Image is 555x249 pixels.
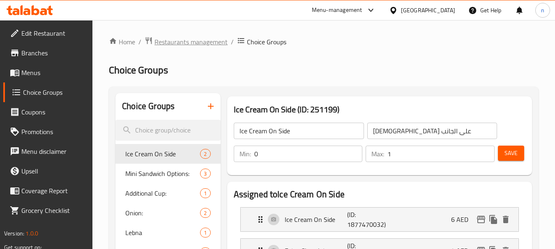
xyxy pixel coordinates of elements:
span: 1.0.0 [25,228,38,239]
p: Min: [240,149,251,159]
div: Choices [200,228,210,238]
span: Edit Restaurant [21,28,86,38]
span: Coupons [21,107,86,117]
a: Upsell [3,161,93,181]
span: Choice Groups [23,87,86,97]
button: Save [498,146,524,161]
button: delete [500,213,512,226]
span: Upsell [21,166,86,176]
li: / [231,37,234,47]
div: Ice Cream On Side2 [115,144,220,164]
span: Additional Cup: [125,188,200,198]
div: Lebna1 [115,223,220,242]
span: Mini Sandwich Options: [125,169,200,178]
a: Menu disclaimer [3,142,93,161]
span: Save [504,148,518,158]
a: Home [109,37,135,47]
a: Restaurants management [145,37,228,47]
span: 3 [200,170,210,178]
a: Edit Restaurant [3,23,93,43]
a: Promotions [3,122,93,142]
span: Choice Groups [109,61,168,79]
span: Branches [21,48,86,58]
span: Menu disclaimer [21,146,86,156]
a: Coverage Report [3,181,93,201]
div: [GEOGRAPHIC_DATA] [401,6,455,15]
div: Onion:2 [115,203,220,223]
a: Branches [3,43,93,63]
a: Grocery Checklist [3,201,93,220]
button: duplicate [487,213,500,226]
span: Menus [21,68,86,78]
span: 2 [200,150,210,158]
span: Lebna [125,228,200,238]
div: Choices [200,169,210,178]
div: Mini Sandwich Options:3 [115,164,220,183]
div: Expand [241,208,518,231]
div: Choices [200,208,210,218]
p: (ID: 1877470032) [347,210,389,229]
p: Max: [371,149,384,159]
div: Choices [200,188,210,198]
span: Coverage Report [21,186,86,196]
span: Ice Cream On Side [125,149,200,159]
span: Grocery Checklist [21,206,86,215]
h3: Ice Cream On Side (ID: 251199) [234,103,525,116]
span: Promotions [21,127,86,137]
a: Coupons [3,102,93,122]
div: Menu-management [312,5,362,15]
span: Onion: [125,208,200,218]
button: edit [475,213,487,226]
span: 2 [200,209,210,217]
h2: Assigned to Ice Cream On Side [234,188,525,201]
p: 6 AED [451,215,475,224]
span: Restaurants management [154,37,228,47]
li: Expand [234,204,525,235]
span: n [541,6,544,15]
div: Choices [200,149,210,159]
input: search [115,120,220,141]
span: 1 [200,190,210,197]
span: 1 [200,229,210,237]
h2: Choice Groups [122,100,175,112]
div: Additional Cup:1 [115,183,220,203]
a: Menus [3,63,93,82]
li: / [138,37,141,47]
p: Ice Cream On Side [285,215,348,224]
span: Choice Groups [247,37,286,47]
span: Version: [4,228,24,239]
nav: breadcrumb [109,37,539,47]
a: Choice Groups [3,82,93,102]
